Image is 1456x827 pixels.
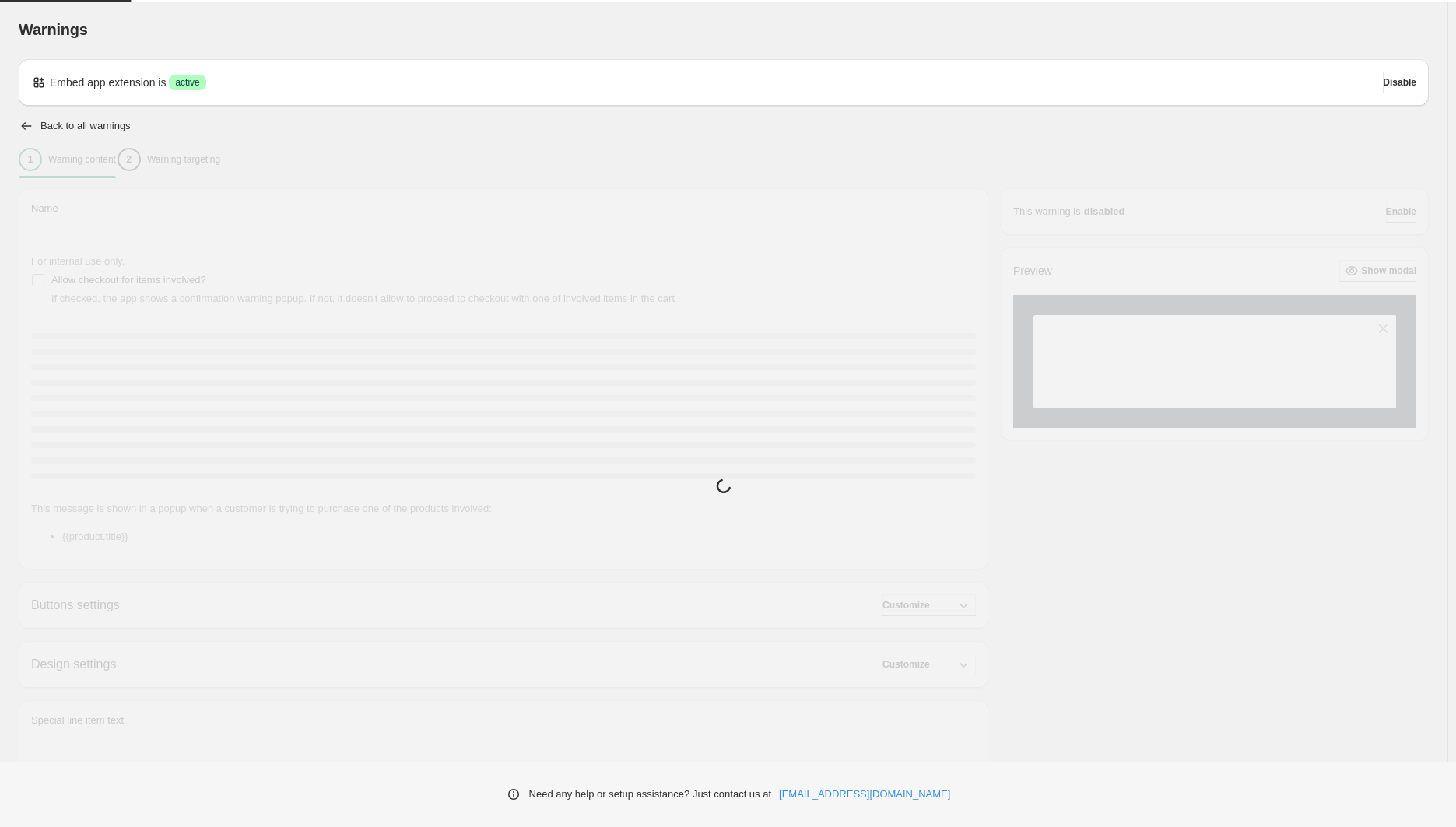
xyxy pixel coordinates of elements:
span: active [175,76,199,89]
h2: Back to all warnings [40,120,131,132]
p: Embed app extension is [50,75,166,90]
button: Disable [1383,72,1416,93]
span: Disable [1383,76,1416,89]
a: [EMAIL_ADDRESS][DOMAIN_NAME] [779,787,950,802]
span: Warnings [19,21,88,38]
